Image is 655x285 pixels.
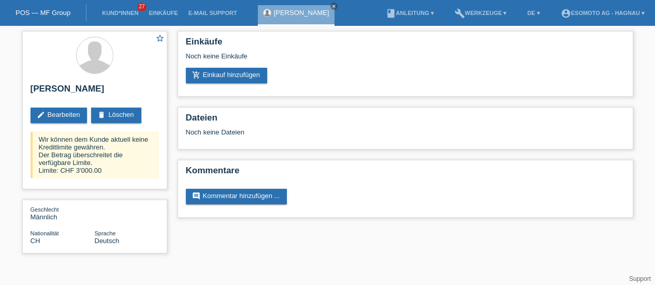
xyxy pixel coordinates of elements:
span: Sprache [95,230,116,236]
a: account_circleEsomoto AG - Hagnau ▾ [556,10,650,16]
h2: Dateien [186,113,625,128]
i: comment [192,192,200,200]
a: close [330,3,338,10]
a: POS — MF Group [16,9,70,17]
i: edit [37,111,45,119]
div: Wir können dem Kunde aktuell keine Kreditlimite gewähren. Der Betrag überschreitet die verfügbare... [31,131,159,178]
a: Kund*innen [97,10,143,16]
span: 27 [137,3,147,11]
i: delete [97,111,106,119]
div: Noch keine Dateien [186,128,502,136]
i: close [331,4,337,9]
i: account_circle [561,8,571,19]
a: Support [629,275,651,282]
a: editBearbeiten [31,108,88,123]
a: bookAnleitung ▾ [381,10,439,16]
i: book [386,8,396,19]
i: star_border [155,34,165,43]
a: buildWerkzeuge ▾ [449,10,512,16]
div: Männlich [31,205,95,221]
a: star_border [155,34,165,44]
h2: Kommentare [186,166,625,181]
a: E-Mail Support [183,10,242,16]
span: Nationalität [31,230,59,236]
a: add_shopping_cartEinkauf hinzufügen [186,68,268,83]
a: DE ▾ [522,10,545,16]
a: [PERSON_NAME] [274,9,329,17]
span: Geschlecht [31,206,59,213]
span: Schweiz [31,237,40,245]
i: add_shopping_cart [192,71,200,79]
a: deleteLöschen [91,108,141,123]
a: commentKommentar hinzufügen ... [186,189,287,204]
h2: [PERSON_NAME] [31,84,159,99]
i: build [455,8,465,19]
span: Deutsch [95,237,120,245]
div: Noch keine Einkäufe [186,52,625,68]
a: Einkäufe [143,10,183,16]
h2: Einkäufe [186,37,625,52]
